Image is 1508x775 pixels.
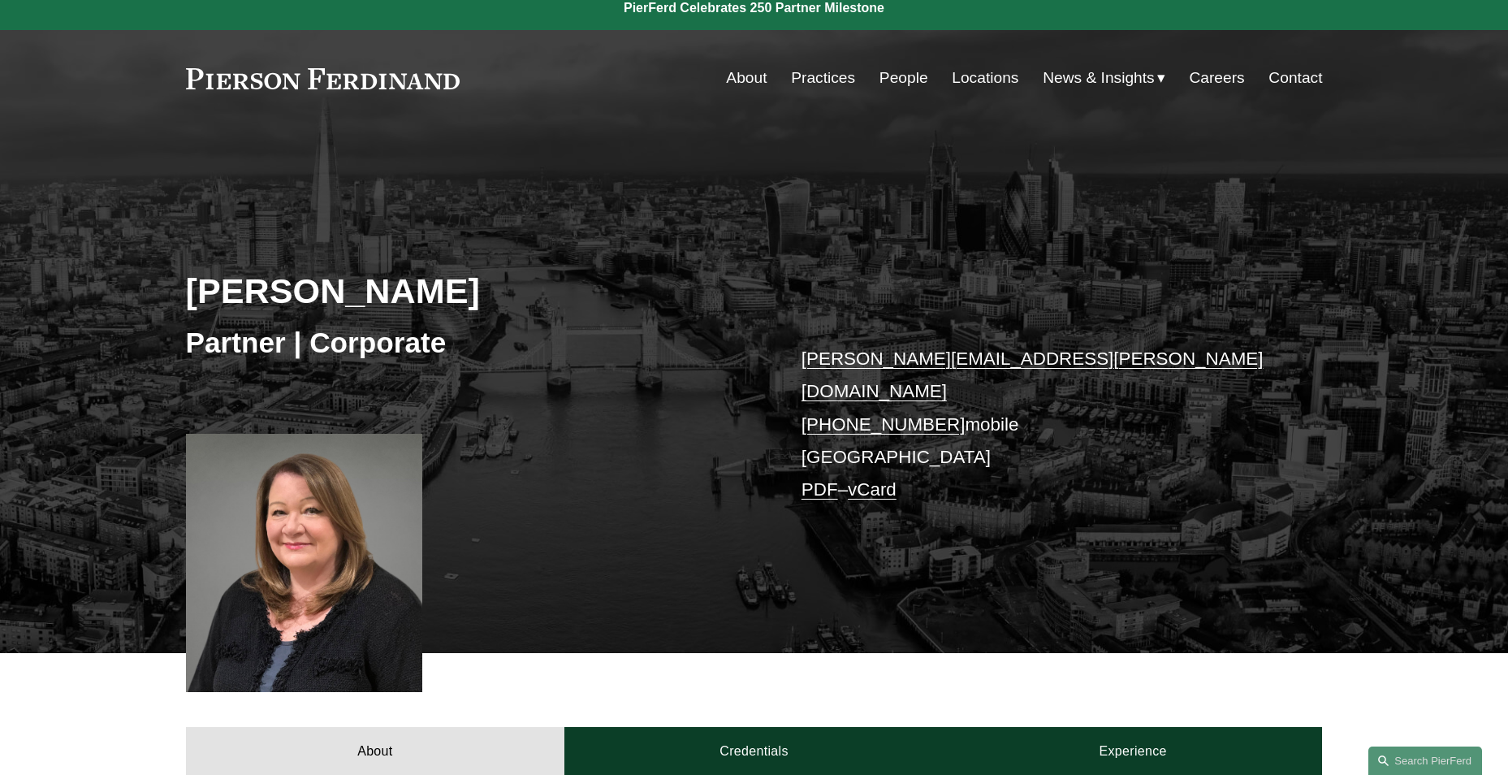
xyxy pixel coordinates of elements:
a: Careers [1189,63,1244,93]
h3: Partner | Corporate [186,325,754,361]
p: mobile [GEOGRAPHIC_DATA] – [802,343,1275,507]
a: [PHONE_NUMBER] [802,414,966,435]
a: PDF [802,479,838,500]
a: Contact [1268,63,1322,93]
a: People [879,63,928,93]
a: Practices [791,63,855,93]
a: vCard [848,479,897,500]
a: About [726,63,767,93]
h2: [PERSON_NAME] [186,270,754,312]
a: Search this site [1368,747,1482,775]
a: folder dropdown [1043,63,1165,93]
a: [PERSON_NAME][EMAIL_ADDRESS][PERSON_NAME][DOMAIN_NAME] [802,349,1264,401]
a: Locations [952,63,1018,93]
span: News & Insights [1043,64,1155,93]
